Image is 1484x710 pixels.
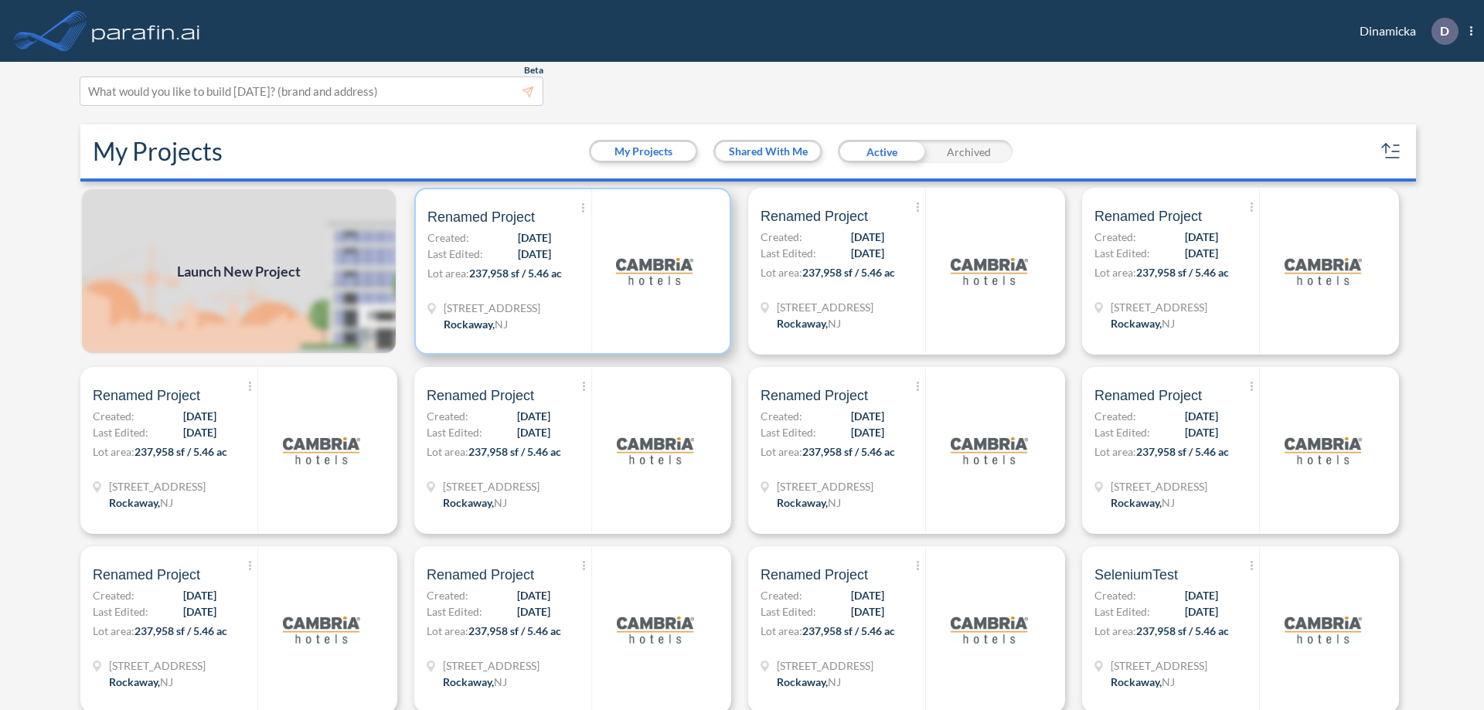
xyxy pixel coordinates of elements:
[443,674,507,690] div: Rockaway, NJ
[443,494,507,511] div: Rockaway, NJ
[1185,424,1218,440] span: [DATE]
[517,603,550,620] span: [DATE]
[761,245,816,261] span: Last Edited:
[851,229,884,245] span: [DATE]
[1111,317,1162,330] span: Rockaway ,
[427,267,469,280] span: Lot area:
[1379,139,1404,164] button: sort
[617,591,694,668] img: logo
[828,317,841,330] span: NJ
[716,142,820,161] button: Shared With Me
[1185,408,1218,424] span: [DATE]
[93,408,134,424] span: Created:
[93,603,148,620] span: Last Edited:
[109,494,173,511] div: Rockaway, NJ
[1094,445,1136,458] span: Lot area:
[109,657,206,674] span: 321 Mt Hope Ave
[427,208,535,226] span: Renamed Project
[802,624,895,637] span: 237,958 sf / 5.46 ac
[93,137,223,166] h2: My Projects
[283,591,360,668] img: logo
[828,675,841,688] span: NJ
[494,675,507,688] span: NJ
[1185,603,1218,620] span: [DATE]
[851,245,884,261] span: [DATE]
[761,229,802,245] span: Created:
[1094,266,1136,279] span: Lot area:
[777,657,873,674] span: 321 Mt Hope Ave
[1162,675,1175,688] span: NJ
[1094,207,1202,226] span: Renamed Project
[427,229,469,246] span: Created:
[183,587,216,603] span: [DATE]
[109,674,173,690] div: Rockaway, NJ
[93,587,134,603] span: Created:
[777,494,841,511] div: Rockaway, NJ
[777,675,828,688] span: Rockaway ,
[134,445,227,458] span: 237,958 sf / 5.46 ac
[1094,424,1150,440] span: Last Edited:
[1094,229,1136,245] span: Created:
[851,424,884,440] span: [DATE]
[495,318,508,331] span: NJ
[761,603,816,620] span: Last Edited:
[1136,266,1229,279] span: 237,958 sf / 5.46 ac
[443,496,494,509] span: Rockaway ,
[777,299,873,315] span: 321 Mt Hope Ave
[427,386,534,405] span: Renamed Project
[427,424,482,440] span: Last Edited:
[444,316,508,332] div: Rockaway, NJ
[80,188,397,355] img: add
[1111,675,1162,688] span: Rockaway ,
[1094,624,1136,637] span: Lot area:
[1094,245,1150,261] span: Last Edited:
[777,496,828,509] span: Rockaway ,
[1162,317,1175,330] span: NJ
[1111,315,1175,331] div: Rockaway, NJ
[1185,587,1218,603] span: [DATE]
[469,267,562,280] span: 237,958 sf / 5.46 ac
[1440,24,1449,38] p: D
[177,261,301,282] span: Launch New Project
[444,300,540,316] span: 321 Mt Hope Ave
[951,591,1028,668] img: logo
[494,496,507,509] span: NJ
[1094,603,1150,620] span: Last Edited:
[524,64,543,76] span: Beta
[1111,494,1175,511] div: Rockaway, NJ
[761,266,802,279] span: Lot area:
[1285,412,1362,489] img: logo
[443,657,539,674] span: 321 Mt Hope Ave
[427,246,483,262] span: Last Edited:
[761,408,802,424] span: Created:
[951,233,1028,310] img: logo
[109,496,160,509] span: Rockaway ,
[1094,587,1136,603] span: Created:
[134,624,227,637] span: 237,958 sf / 5.46 ac
[761,587,802,603] span: Created:
[183,424,216,440] span: [DATE]
[617,412,694,489] img: logo
[109,675,160,688] span: Rockaway ,
[183,603,216,620] span: [DATE]
[1162,496,1175,509] span: NJ
[109,478,206,494] span: 321 Mt Hope Ave
[777,315,841,331] div: Rockaway, NJ
[468,445,561,458] span: 237,958 sf / 5.46 ac
[1111,657,1207,674] span: 321 Mt Hope Ave
[616,233,693,310] img: logo
[89,15,203,46] img: logo
[1285,591,1362,668] img: logo
[1111,496,1162,509] span: Rockaway ,
[1111,674,1175,690] div: Rockaway, NJ
[1094,566,1178,584] span: SeleniumTest
[183,408,216,424] span: [DATE]
[283,412,360,489] img: logo
[591,142,696,161] button: My Projects
[925,140,1013,163] div: Archived
[427,624,468,637] span: Lot area:
[468,624,561,637] span: 237,958 sf / 5.46 ac
[93,424,148,440] span: Last Edited:
[1094,386,1202,405] span: Renamed Project
[761,386,868,405] span: Renamed Project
